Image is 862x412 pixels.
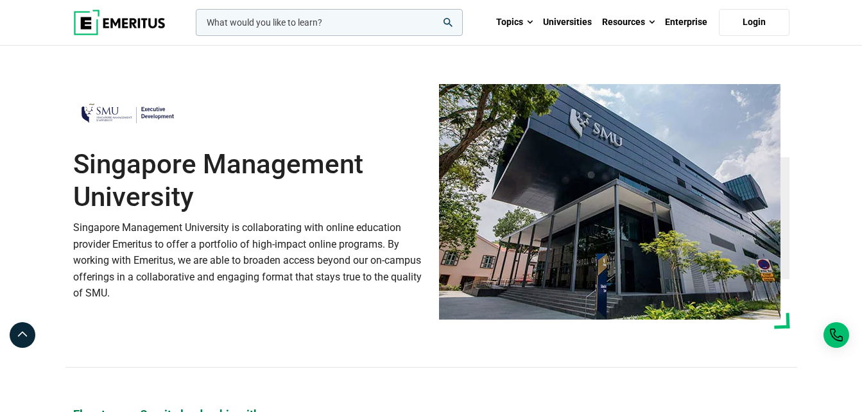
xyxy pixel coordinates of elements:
[73,94,182,132] img: Singapore Management University
[196,9,463,36] input: woocommerce-product-search-field-0
[73,219,424,302] p: Singapore Management University is collaborating with online education provider Emeritus to offer...
[73,148,424,213] h1: Singapore Management University
[719,9,789,36] a: Login
[439,84,780,320] img: Singapore Management University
